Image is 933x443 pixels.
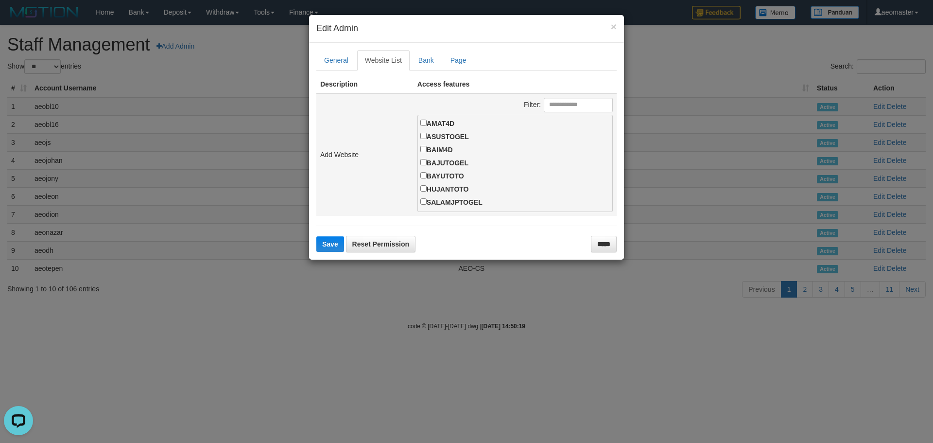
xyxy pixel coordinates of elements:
a: Bank [411,50,442,71]
label: BAIM4D [420,144,610,155]
input: HUJANTOTO [420,185,427,192]
label: BAJUTOGEL [420,157,610,168]
label: AMAT4D [420,118,610,128]
a: Page [443,50,474,71]
input: ASUSTOGEL [420,133,427,139]
input: AMAT4D [420,120,427,126]
button: Open LiveChat chat widget [4,4,33,33]
input: BAJUTOGEL [420,159,427,165]
span: Save [322,240,338,248]
input: BAIM4D [420,146,427,152]
label: Filter: [524,98,613,112]
span: Reset Permission [352,240,410,248]
label: BAYUTOTO [420,170,610,181]
a: General [316,50,356,71]
a: Website List [357,50,410,71]
th: Access features [414,75,617,93]
input: Filter: [544,98,613,112]
th: Description [316,75,414,93]
h4: Edit Admin [316,22,617,35]
input: BAYUTOTO [420,172,427,178]
button: Save [316,236,344,252]
a: Reset Permission [346,236,416,252]
label: SALAMJPTOGEL [420,196,610,207]
label: HUJANTOTO [420,183,610,194]
input: SALAMJPTOGEL [420,198,427,205]
button: × [611,21,617,32]
label: ASUSTOGEL [420,131,610,142]
td: Add Website [316,93,414,216]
